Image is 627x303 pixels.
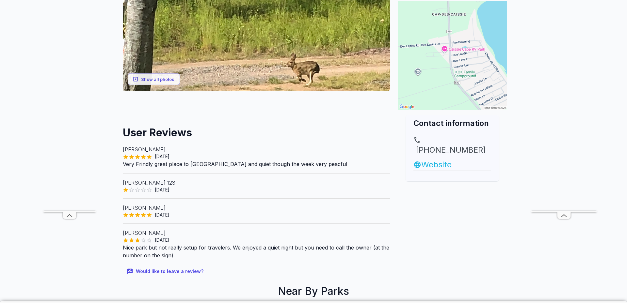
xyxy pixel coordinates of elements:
[531,15,597,211] iframe: Advertisement
[123,229,390,237] p: [PERSON_NAME]
[123,120,390,140] h2: User Reviews
[123,204,390,212] p: [PERSON_NAME]
[398,181,507,263] iframe: Advertisement
[43,15,96,211] iframe: Advertisement
[413,159,491,171] a: Website
[152,212,172,218] span: [DATE]
[123,265,209,279] button: Would like to leave a review?
[398,1,507,110] img: Map for Caissie Cape RV Park
[123,160,390,168] p: Very Frindly great place to [GEOGRAPHIC_DATA] and quiet though the week very peacful
[123,244,390,259] p: Nice park but not really setup for travelers. We enjoyed a quiet night but you need to call the o...
[152,237,172,243] span: [DATE]
[413,118,491,129] h2: Contact information
[413,136,491,156] a: [PHONE_NUMBER]
[123,145,390,153] p: [PERSON_NAME]
[128,73,180,85] button: Show all photos
[118,283,509,299] h2: Near By Parks
[123,91,390,120] iframe: Advertisement
[152,187,172,193] span: [DATE]
[152,153,172,160] span: [DATE]
[123,179,390,187] p: [PERSON_NAME] 123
